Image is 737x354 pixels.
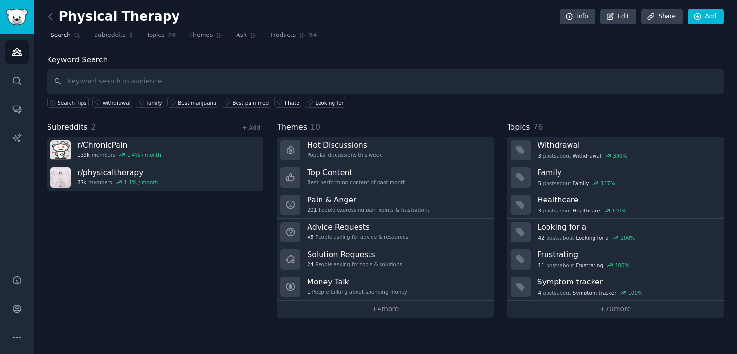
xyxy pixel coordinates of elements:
span: Looking for a [576,235,608,241]
div: members [77,152,161,158]
div: 127 % [601,180,615,187]
h3: Family [537,167,717,177]
span: 201 [307,206,317,213]
h3: Symptom tracker [537,277,717,287]
h3: Looking for a [537,222,717,232]
a: Products94 [267,28,321,47]
a: Solution Requests24People asking for tools & solutions [277,246,493,273]
div: post s about [537,261,630,270]
span: Themes [190,31,213,40]
div: 100 % [612,207,626,214]
a: Healthcare3postsaboutHealthcare100% [507,191,724,219]
h3: Top Content [307,167,406,177]
a: Share [641,9,682,25]
span: Topics [146,31,164,40]
input: Keyword search in audience [47,69,724,94]
div: People asking for tools & solutions [307,261,402,268]
a: Themes [186,28,226,47]
a: r/ChronicPain139kmembers1.4% / month [47,137,263,164]
a: Best marijuana [167,97,218,108]
a: Money Talk1People talking about spending money [277,273,493,301]
a: Search [47,28,84,47]
span: 139k [77,152,90,158]
label: Keyword Search [47,55,107,64]
a: Frustrating11postsaboutFrustrating100% [507,246,724,273]
div: 100 % [620,235,635,241]
img: ChronicPain [50,140,71,160]
span: 3 [538,207,541,214]
div: post s about [537,152,628,160]
h3: r/ ChronicPain [77,140,161,150]
div: Best-performing content of past month [307,179,406,186]
div: 100 % [615,262,630,269]
div: members [77,179,158,186]
div: post s about [537,179,616,188]
a: Info [560,9,595,25]
span: Frustrating [576,262,603,269]
div: 1.4 % / month [127,152,161,158]
h3: Pain & Anger [307,195,430,205]
h3: Money Talk [307,277,407,287]
span: 11 [538,262,544,269]
a: Looking for [305,97,345,108]
span: Healthcare [573,207,600,214]
div: Popular discussions this week [307,152,382,158]
span: 2 [129,31,133,40]
button: Search Tips [47,97,89,108]
div: Looking for [315,99,344,106]
a: withdrawal [92,97,132,108]
a: Withdrawal3postsaboutWithdrawal300% [507,137,724,164]
span: Family [573,180,589,187]
span: Themes [277,121,307,133]
div: People expressing pain points & frustrations [307,206,430,213]
a: Top ContentBest-performing content of past month [277,164,493,191]
h3: r/ physicaltherapy [77,167,158,177]
h3: Frustrating [537,249,717,260]
a: Hot DiscussionsPopular discussions this week [277,137,493,164]
div: post s about [537,206,627,215]
span: 76 [168,31,176,40]
a: family [136,97,164,108]
span: 1 [307,288,310,295]
span: Products [270,31,296,40]
a: Looking for a42postsaboutLooking for a100% [507,219,724,246]
a: Topics76 [143,28,179,47]
span: 4 [538,289,541,296]
a: I hate [274,97,302,108]
a: r/physicaltherapy87kmembers1.1% / month [47,164,263,191]
span: 94 [309,31,317,40]
a: Symptom tracker4postsaboutSymptom tracker100% [507,273,724,301]
div: 100 % [628,289,642,296]
a: Ask [233,28,260,47]
div: post s about [537,288,643,297]
a: Add [688,9,724,25]
span: 24 [307,261,313,268]
span: Ask [236,31,247,40]
span: 76 [533,122,543,131]
a: Advice Requests45People asking for advice & resources [277,219,493,246]
span: 10 [310,122,320,131]
h3: Solution Requests [307,249,402,260]
span: Symptom tracker [573,289,617,296]
span: Subreddits [94,31,126,40]
div: People talking about spending money [307,288,407,295]
h3: Advice Requests [307,222,408,232]
div: I hate [285,99,299,106]
div: 1.1 % / month [124,179,158,186]
span: Search Tips [58,99,87,106]
h3: Hot Discussions [307,140,382,150]
div: People asking for advice & resources [307,234,408,240]
a: +4more [277,301,493,318]
img: GummySearch logo [6,9,28,25]
h2: Physical Therapy [47,9,180,24]
h3: Healthcare [537,195,717,205]
span: 45 [307,234,313,240]
a: + Add [242,124,260,131]
a: Subreddits2 [91,28,136,47]
a: Pain & Anger201People expressing pain points & frustrations [277,191,493,219]
div: family [146,99,162,106]
span: Subreddits [47,121,88,133]
span: Topics [507,121,530,133]
span: Search [50,31,71,40]
h3: Withdrawal [537,140,717,150]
